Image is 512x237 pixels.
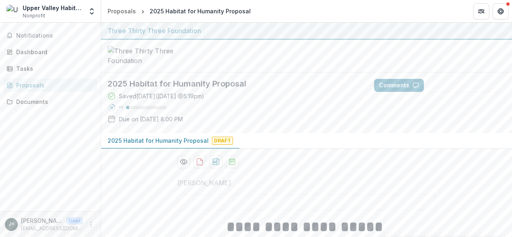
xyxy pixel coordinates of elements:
[473,3,489,19] button: Partners
[108,79,361,89] h2: 2025 Habitat for Humanity Proposal
[193,155,206,168] button: download-proposal
[427,79,506,92] button: Answer Suggestions
[209,155,222,168] button: download-proposal
[177,178,231,188] p: [PERSON_NAME]
[8,222,15,227] div: Joe Denny <info@uvhabitat.org>
[108,136,209,145] p: 2025 Habitat for Humanity Proposal
[21,225,83,232] p: [EMAIL_ADDRESS][DOMAIN_NAME]
[119,92,204,100] div: Saved [DATE] ( [DATE] @ 5:19pm )
[86,3,97,19] button: Open entity switcher
[104,5,139,17] a: Proposals
[150,7,251,15] div: 2025 Habitat for Humanity Proposal
[119,105,123,110] p: 7 %
[493,3,509,19] button: Get Help
[16,97,91,106] div: Documents
[23,4,83,12] div: Upper Valley Habitat for Humanity
[108,46,188,66] img: Three Thirty Three Foundation
[177,155,190,168] button: Preview 989d42a4-3c6f-41c4-b3d4-63dc02752c85-0.pdf
[108,7,136,15] div: Proposals
[23,12,45,19] span: Nonprofit
[3,45,97,59] a: Dashboard
[86,220,96,229] button: More
[3,62,97,75] a: Tasks
[3,95,97,108] a: Documents
[104,5,254,17] nav: breadcrumb
[16,32,94,39] span: Notifications
[21,216,63,225] p: [PERSON_NAME] <[EMAIL_ADDRESS][DOMAIN_NAME]>
[16,48,91,56] div: Dashboard
[16,81,91,89] div: Proposals
[16,64,91,73] div: Tasks
[119,115,183,123] p: Due on [DATE] 8:00 PM
[66,217,83,224] p: User
[212,137,233,145] span: Draft
[3,29,97,42] button: Notifications
[374,79,424,92] button: Comments
[108,26,506,36] div: Three Thirty Three Foundation
[6,5,19,18] img: Upper Valley Habitat for Humanity
[3,78,97,92] a: Proposals
[226,155,239,168] button: download-proposal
